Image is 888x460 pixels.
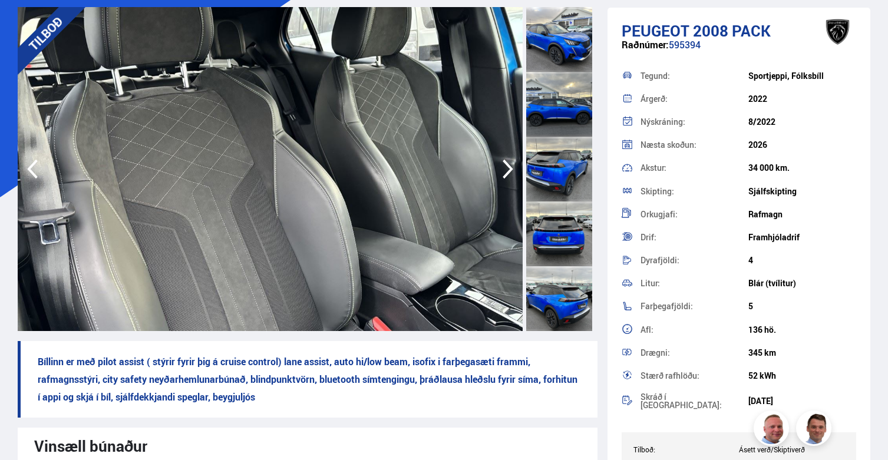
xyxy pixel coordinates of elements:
[748,94,856,104] div: 2022
[641,72,748,80] div: Tegund:
[641,187,748,196] div: Skipting:
[641,118,748,126] div: Nýskráning:
[622,20,689,41] span: Peugeot
[641,372,748,380] div: Stærð rafhlöðu:
[748,71,856,81] div: Sportjeppi, Fólksbíll
[748,279,856,288] div: Blár (tvílitur)
[748,348,856,358] div: 345 km
[641,141,748,149] div: Næsta skoðun:
[641,210,748,219] div: Orkugjafi:
[748,325,856,335] div: 136 hö.
[622,39,857,62] div: 595394
[641,326,748,334] div: Afl:
[748,302,856,311] div: 5
[755,412,791,448] img: siFngHWaQ9KaOqBr.png
[748,233,856,242] div: Framhjóladrif
[18,341,597,418] p: Bíllinn er með pilot assist ( stýrir fyrir þig á cruise control) lane assist, auto hi/low beam, i...
[748,187,856,196] div: Sjálfskipting
[748,210,856,219] div: Rafmagn
[641,233,748,241] div: Drif:
[739,445,844,454] div: Ásett verð/Skiptiverð
[693,20,771,41] span: 2008 PACK
[748,371,856,380] div: 52 kWh
[641,349,748,357] div: Drægni:
[748,163,856,173] div: 34 000 km.
[748,396,856,406] div: [DATE]
[641,164,748,172] div: Akstur:
[622,38,669,51] span: Raðnúmer:
[641,256,748,264] div: Dyrafjöldi:
[748,256,856,265] div: 4
[34,437,581,455] div: Vinsæll búnaður
[633,445,739,454] div: Tilboð:
[641,279,748,287] div: Litur:
[18,7,523,331] img: 1294131.jpeg
[9,5,45,40] button: Open LiveChat chat widget
[798,412,833,448] img: FbJEzSuNWCJXmdc-.webp
[748,140,856,150] div: 2026
[641,393,748,409] div: Skráð í [GEOGRAPHIC_DATA]:
[641,95,748,103] div: Árgerð:
[641,302,748,310] div: Farþegafjöldi:
[814,14,861,50] img: brand logo
[748,117,856,127] div: 8/2022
